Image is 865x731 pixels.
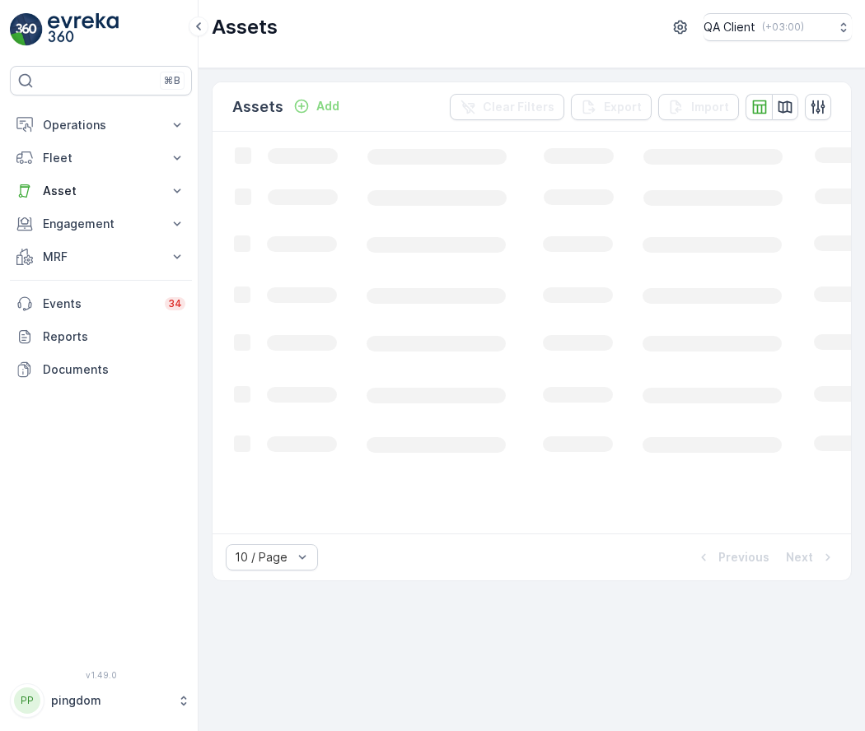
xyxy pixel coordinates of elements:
[483,99,554,115] p: Clear Filters
[14,687,40,714] div: PP
[212,14,278,40] p: Assets
[43,183,159,199] p: Asset
[658,94,739,120] button: Import
[43,216,159,232] p: Engagement
[287,96,346,116] button: Add
[450,94,564,120] button: Clear Filters
[10,287,192,320] a: Events34
[48,13,119,46] img: logo_light-DOdMpM7g.png
[10,207,192,240] button: Engagement
[691,99,729,115] p: Import
[10,670,192,680] span: v 1.49.0
[718,549,769,566] p: Previous
[762,21,804,34] p: ( +03:00 )
[43,361,185,378] p: Documents
[704,19,755,35] p: QA Client
[10,320,192,353] a: Reports
[10,683,192,718] button: PPpingdom
[316,98,339,114] p: Add
[232,95,283,119] p: Assets
[43,150,159,166] p: Fleet
[604,99,642,115] p: Export
[694,547,771,567] button: Previous
[10,353,192,386] a: Documents
[10,142,192,175] button: Fleet
[786,549,813,566] p: Next
[10,109,192,142] button: Operations
[168,297,182,310] p: 34
[704,13,852,41] button: QA Client(+03:00)
[51,692,169,709] p: pingdom
[10,13,43,46] img: logo
[10,175,192,207] button: Asset
[43,117,159,133] p: Operations
[43,249,159,265] p: MRF
[10,240,192,273] button: MRF
[164,74,180,87] p: ⌘B
[571,94,652,120] button: Export
[784,547,838,567] button: Next
[43,296,155,312] p: Events
[43,328,185,345] p: Reports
